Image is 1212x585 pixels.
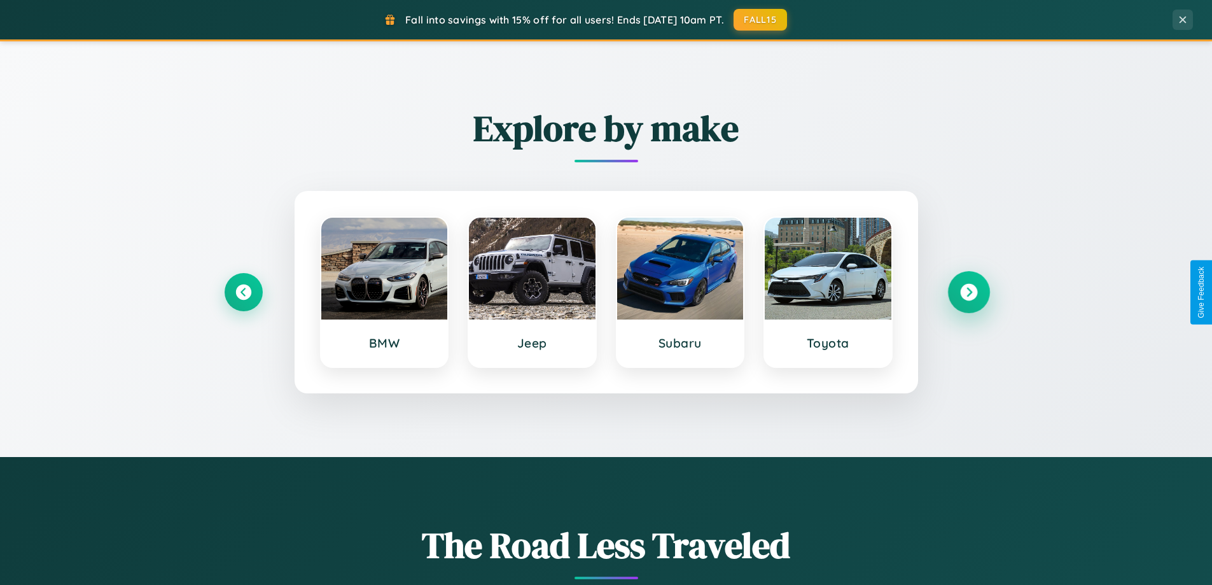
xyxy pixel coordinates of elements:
[1197,267,1206,318] div: Give Feedback
[630,335,731,351] h3: Subaru
[777,335,879,351] h3: Toyota
[334,335,435,351] h3: BMW
[225,104,988,153] h2: Explore by make
[405,13,724,26] span: Fall into savings with 15% off for all users! Ends [DATE] 10am PT.
[225,521,988,570] h1: The Road Less Traveled
[482,335,583,351] h3: Jeep
[734,9,787,31] button: FALL15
